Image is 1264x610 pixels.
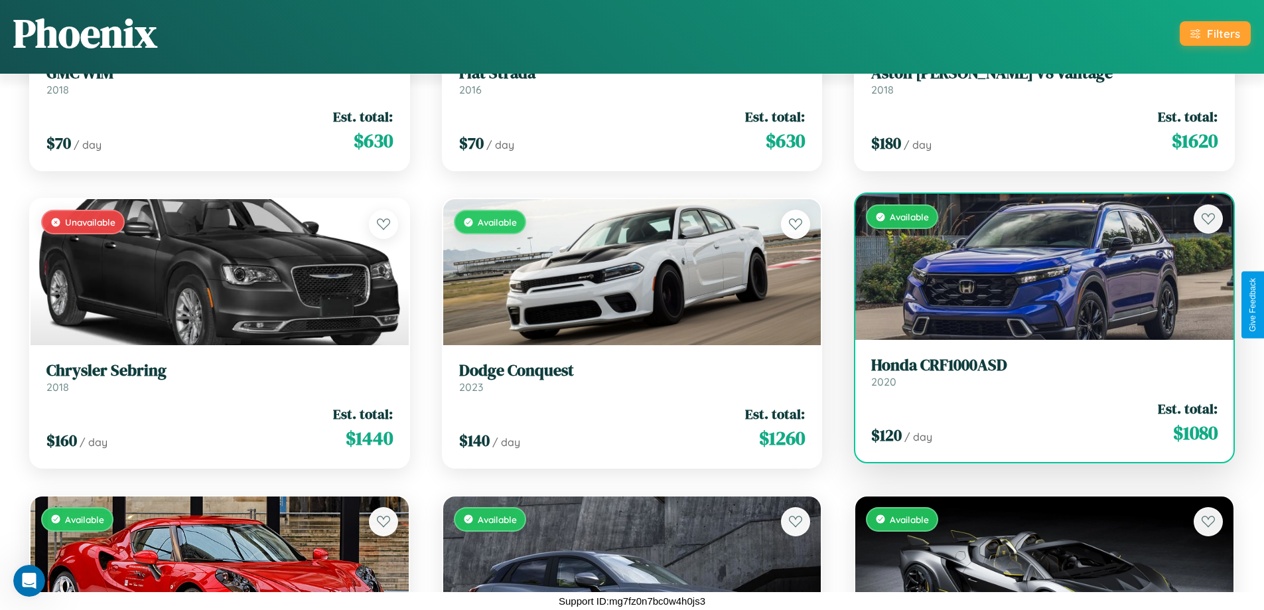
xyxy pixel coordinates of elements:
span: $ 1620 [1172,127,1218,154]
span: 2018 [871,83,894,96]
span: $ 120 [871,424,902,446]
span: $ 70 [46,132,71,154]
span: / day [492,435,520,449]
span: 2020 [871,375,896,388]
span: Est. total: [333,404,393,423]
span: $ 160 [46,429,77,451]
span: $ 140 [459,429,490,451]
span: Est. total: [1158,399,1218,418]
span: Available [478,514,517,525]
a: Aston [PERSON_NAME] V8 Vantage2018 [871,64,1218,96]
button: Filters [1180,21,1251,46]
span: Est. total: [745,107,805,126]
h1: Phoenix [13,6,157,60]
span: / day [74,138,102,151]
span: / day [80,435,107,449]
p: Support ID: mg7fz0n7bc0w4h0js3 [559,592,705,610]
a: Dodge Conquest2023 [459,361,806,394]
span: Est. total: [745,404,805,423]
iframe: Intercom live chat [13,565,45,597]
span: 2018 [46,380,69,394]
span: Est. total: [333,107,393,126]
span: Available [65,514,104,525]
span: $ 1260 [759,425,805,451]
div: Give Feedback [1248,278,1257,332]
span: 2018 [46,83,69,96]
h3: Honda CRF1000ASD [871,356,1218,375]
span: Available [890,211,929,222]
span: / day [904,138,932,151]
span: 2023 [459,380,483,394]
h3: Chrysler Sebring [46,361,393,380]
a: Fiat Strada2016 [459,64,806,96]
span: / day [904,430,932,443]
h3: Dodge Conquest [459,361,806,380]
span: $ 180 [871,132,901,154]
span: Available [478,216,517,228]
h3: Aston [PERSON_NAME] V8 Vantage [871,64,1218,83]
span: $ 630 [766,127,805,154]
span: Est. total: [1158,107,1218,126]
span: $ 1440 [346,425,393,451]
a: GMC WIM2018 [46,64,393,96]
h3: Fiat Strada [459,64,806,83]
span: Available [890,514,929,525]
span: 2016 [459,83,482,96]
span: Unavailable [65,216,115,228]
h3: GMC WIM [46,64,393,83]
span: / day [486,138,514,151]
a: Chrysler Sebring2018 [46,361,393,394]
div: Filters [1207,27,1240,40]
a: Honda CRF1000ASD2020 [871,356,1218,388]
span: $ 1080 [1173,419,1218,446]
span: $ 70 [459,132,484,154]
span: $ 630 [354,127,393,154]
